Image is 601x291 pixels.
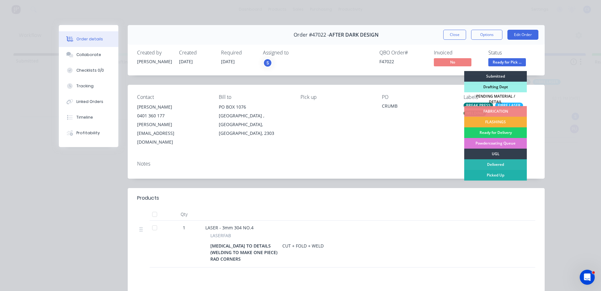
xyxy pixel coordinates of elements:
[137,161,535,167] div: Notes
[464,82,527,92] div: Drafting Dept
[507,30,538,40] button: Edit Order
[179,50,213,56] div: Created
[263,50,326,56] div: Assigned to
[294,32,329,38] span: Order #47022 -
[379,58,426,65] div: F47022
[221,59,235,64] span: [DATE]
[464,127,527,138] div: Ready for Delivery
[382,94,454,100] div: PO
[137,194,159,202] div: Products
[219,103,290,111] div: PO BOX 1076
[443,30,466,40] button: Close
[137,111,209,120] div: 0401 360 177
[219,103,290,138] div: PO BOX 1076[GEOGRAPHIC_DATA] , [GEOGRAPHIC_DATA], [GEOGRAPHIC_DATA], 2303
[76,115,93,120] div: Timeline
[59,94,118,110] button: Linked Orders
[464,117,527,127] div: FLASHINGS
[464,71,527,82] div: Submitted
[464,138,527,149] div: Powdercoating Queue
[76,130,100,136] div: Profitability
[580,270,595,285] iframe: Intercom live chat
[464,92,527,106] div: PENDING MATERIAL / DETAIL
[205,225,254,231] span: LASER - 3mm 304 NO.4
[59,125,118,141] button: Profitability
[59,31,118,47] button: Order details
[464,106,527,117] div: FABRICATION
[219,94,290,100] div: Bill to
[488,58,526,68] button: Ready for Pick ...
[379,50,426,56] div: QBO Order #
[59,78,118,94] button: Tracking
[464,170,527,181] div: Picked Up
[219,111,290,138] div: [GEOGRAPHIC_DATA] , [GEOGRAPHIC_DATA], [GEOGRAPHIC_DATA], 2303
[137,58,172,65] div: [PERSON_NAME]
[76,68,104,73] div: Checklists 0/0
[464,149,527,159] div: UGL
[137,103,209,111] div: [PERSON_NAME]
[59,63,118,78] button: Checklists 0/0
[179,59,193,64] span: [DATE]
[382,103,454,111] div: CRUMB
[59,110,118,125] button: Timeline
[183,224,185,231] span: 1
[165,208,203,221] div: Qty
[434,50,481,56] div: Invoiced
[300,94,372,100] div: Pick up
[137,120,209,146] div: [PERSON_NAME][EMAIL_ADDRESS][DOMAIN_NAME]
[464,94,535,100] div: Labels
[76,52,101,58] div: Collaborate
[434,58,471,66] span: No
[76,36,103,42] div: Order details
[280,241,326,250] div: CUT + FOLD + WELD
[464,159,527,170] div: Delivered
[471,30,502,40] button: Options
[210,241,280,263] div: [MEDICAL_DATA] TO DETAILS (WELDING TO MAKE ONE PIECE) RAD CORNERS
[329,32,379,38] span: AFTER DARK DESIGN
[263,58,272,68] button: S
[464,103,493,108] div: BREAK PRESS
[137,103,209,146] div: [PERSON_NAME]0401 360 177[PERSON_NAME][EMAIL_ADDRESS][DOMAIN_NAME]
[76,99,103,105] div: Linked Orders
[59,47,118,63] button: Collaborate
[76,83,94,89] div: Tracking
[137,50,172,56] div: Created by
[210,232,231,239] span: LASERFAB
[137,94,209,100] div: Contact
[488,50,535,56] div: Status
[221,50,255,56] div: Required
[488,58,526,66] span: Ready for Pick ...
[464,110,486,116] div: WELDING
